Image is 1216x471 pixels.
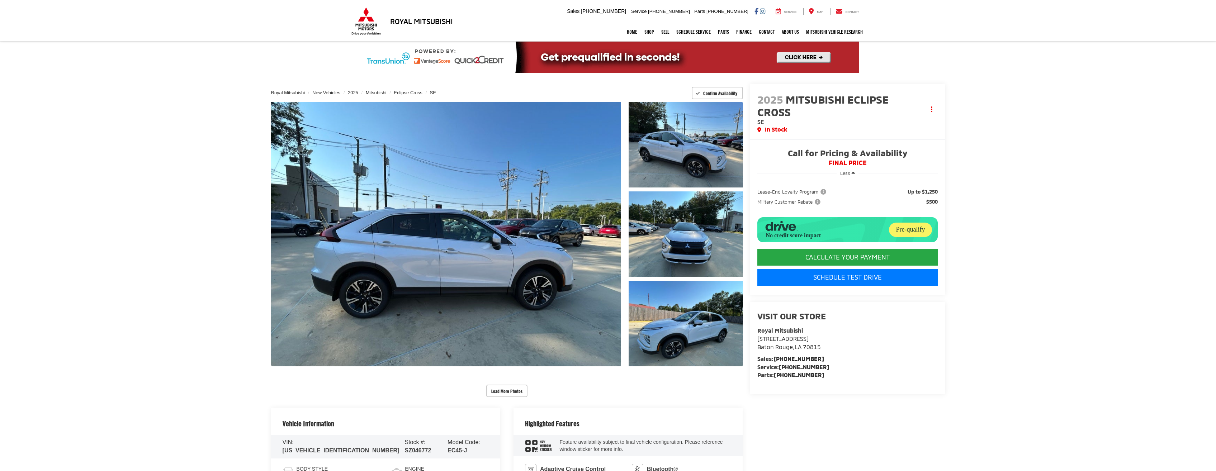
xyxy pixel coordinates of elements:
[803,23,866,41] a: Mitsubishi Vehicle Research
[703,90,737,96] span: Confirm Availability
[779,363,829,370] a: [PHONE_NUMBER]
[755,23,778,41] a: Contact
[629,281,743,367] a: Expand Photo 3
[757,311,938,321] h2: Visit our Store
[817,10,823,14] span: Map
[448,447,467,453] span: EC45-J
[757,343,793,350] span: Baton Rouge
[757,118,764,125] span: SE
[581,8,626,14] span: [PHONE_NUMBER]
[559,439,723,452] span: Feature availability subject to final vehicle configuration. Please reference window sticker for ...
[757,93,783,106] span: 2025
[757,327,803,334] strong: Royal Mitsubishi
[760,8,765,14] a: Instagram: Click to visit our Instagram page
[641,23,658,41] a: Shop
[623,23,641,41] a: Home
[757,335,809,342] span: [STREET_ADDRESS]
[757,343,821,350] span: ,
[757,198,822,205] span: Military Customer Rebate
[840,170,850,176] span: Less
[778,23,803,41] a: About Us
[692,87,743,99] button: Confirm Availability
[757,149,938,160] span: Call for Pricing & Availability
[830,8,865,15] a: Contact
[757,160,938,167] span: FINAL PRICE
[757,355,824,362] strong: Sales:
[648,9,690,14] span: [PHONE_NUMBER]
[658,23,673,41] a: Sell
[366,90,387,95] a: Mitsubishi
[931,106,932,112] span: dropdown dots
[271,102,621,366] a: Expand Photo 0
[405,439,426,445] span: Stock #:
[795,343,801,350] span: LA
[925,103,938,116] button: Actions
[803,8,828,15] a: Map
[757,188,828,195] span: Lease-End Loyalty Program
[628,101,744,188] img: 2025 Mitsubishi Eclipse Cross SE
[673,23,714,41] a: Schedule Service: Opens in a new tab
[283,420,334,428] h2: Vehicle Information
[757,93,889,118] span: Mitsubishi Eclipse Cross
[628,280,744,367] img: 2025 Mitsubishi Eclipse Cross SE
[268,100,624,368] img: 2025 Mitsubishi Eclipse Cross SE
[312,90,340,95] a: New Vehicles
[784,10,797,14] span: Service
[628,190,744,278] img: 2025 Mitsubishi Eclipse Cross SE
[283,447,399,453] span: [US_VEHICLE_IDENTIFICATION_NUMBER]
[486,385,527,397] button: Load More Photos
[694,9,705,14] span: Parts
[837,167,858,180] button: Less
[430,90,436,95] a: SE
[706,9,748,14] span: [PHONE_NUMBER]
[774,371,824,378] a: [PHONE_NUMBER]
[770,8,802,15] a: Service
[405,447,431,453] span: SZ046772
[908,188,938,195] span: Up to $1,250
[754,8,758,14] a: Facebook: Click to visit our Facebook page
[525,439,552,452] div: window sticker
[348,90,358,95] a: 2025
[394,90,422,95] a: Eclipse Cross
[714,23,733,41] a: Parts: Opens in a new tab
[271,90,305,95] a: Royal Mitsubishi
[803,343,821,350] span: 70815
[757,363,829,370] strong: Service:
[540,448,552,452] span: Sticker
[448,439,480,445] span: Model Code:
[540,444,552,448] span: Window
[350,7,382,35] img: Mitsubishi
[757,198,823,205] button: Military Customer Rebate
[773,355,824,362] a: [PHONE_NUMBER]
[757,335,821,350] a: [STREET_ADDRESS] Baton Rouge,LA 70815
[757,371,824,378] strong: Parts:
[390,17,453,25] h3: Royal Mitsubishi
[540,440,552,444] span: View
[629,102,743,187] a: Expand Photo 1
[525,420,579,428] h2: Highlighted Features
[567,8,579,14] span: Sales
[926,198,938,205] span: $500
[357,42,859,73] img: Quick2Credit
[283,439,294,445] span: VIN:
[845,10,859,14] span: Contact
[765,125,787,134] span: In Stock
[757,188,829,195] button: Lease-End Loyalty Program
[631,9,647,14] span: Service
[629,191,743,277] a: Expand Photo 2
[733,23,755,41] a: Finance
[757,249,938,266] : CALCULATE YOUR PAYMENT
[757,269,938,286] a: Schedule Test Drive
